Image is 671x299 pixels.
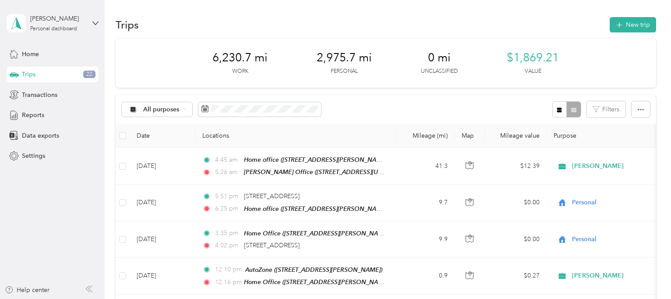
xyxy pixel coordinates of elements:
td: [DATE] [130,221,195,258]
span: Personal [572,235,652,244]
span: 6:25 pm [215,204,240,214]
span: 22 [83,71,95,78]
span: 0 mi [428,51,451,65]
span: 12:16 pm [215,278,240,287]
span: Home office ([STREET_ADDRESS][PERSON_NAME][US_STATE]) [244,205,420,213]
td: [DATE] [130,148,195,185]
span: 12:10 pm [215,265,242,274]
td: 0.9 [397,258,455,295]
span: 5:26 am [215,167,240,177]
p: Value [525,68,541,75]
span: 4:45 am [215,155,240,165]
p: Personal [331,68,358,75]
td: [DATE] [130,258,195,295]
span: Reports [22,110,44,120]
td: $0.27 [485,258,547,295]
span: [STREET_ADDRESS] [244,242,300,249]
td: 9.7 [397,185,455,221]
span: All purposes [143,107,180,113]
span: 6,230.7 mi [212,51,268,65]
span: Personal [572,198,652,207]
span: 4:02 pm [215,241,240,250]
span: [STREET_ADDRESS] [244,192,300,200]
span: [PERSON_NAME] [572,161,652,171]
span: [PERSON_NAME] Office ([STREET_ADDRESS][US_STATE][US_STATE]) [244,168,435,176]
span: Settings [22,151,45,160]
th: Mileage value [485,124,547,148]
td: [DATE] [130,185,195,221]
th: Map [455,124,485,148]
span: Home [22,50,39,59]
span: Home Office ([STREET_ADDRESS][PERSON_NAME][US_STATE]) [244,230,421,237]
td: $0.00 [485,185,547,221]
button: Help center [5,285,49,295]
th: Purpose [547,124,669,148]
p: Work [232,68,248,75]
span: $1,869.21 [507,51,559,65]
span: Transactions [22,90,57,100]
td: $12.39 [485,148,547,185]
span: Trips [22,70,35,79]
td: 9.9 [397,221,455,258]
span: Data exports [22,131,59,140]
th: Date [130,124,195,148]
div: Personal dashboard [30,26,77,32]
span: 5:51 pm [215,192,240,201]
span: AutoZone ([STREET_ADDRESS][PERSON_NAME]) [245,266,382,273]
span: [PERSON_NAME] [572,271,652,281]
span: Home office ([STREET_ADDRESS][PERSON_NAME][US_STATE]) [244,156,420,164]
button: Filters [587,101,625,117]
p: Unclassified [421,68,458,75]
td: $0.00 [485,221,547,258]
iframe: Everlance-gr Chat Button Frame [622,250,671,299]
h1: Trips [116,20,139,29]
button: New trip [610,17,656,32]
th: Mileage (mi) [397,124,455,148]
td: 41.3 [397,148,455,185]
span: 2,975.7 mi [317,51,372,65]
div: [PERSON_NAME] [30,14,85,23]
span: Home Office ([STREET_ADDRESS][PERSON_NAME][US_STATE]) [244,278,421,286]
th: Locations [195,124,397,148]
span: 3:35 pm [215,228,240,238]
